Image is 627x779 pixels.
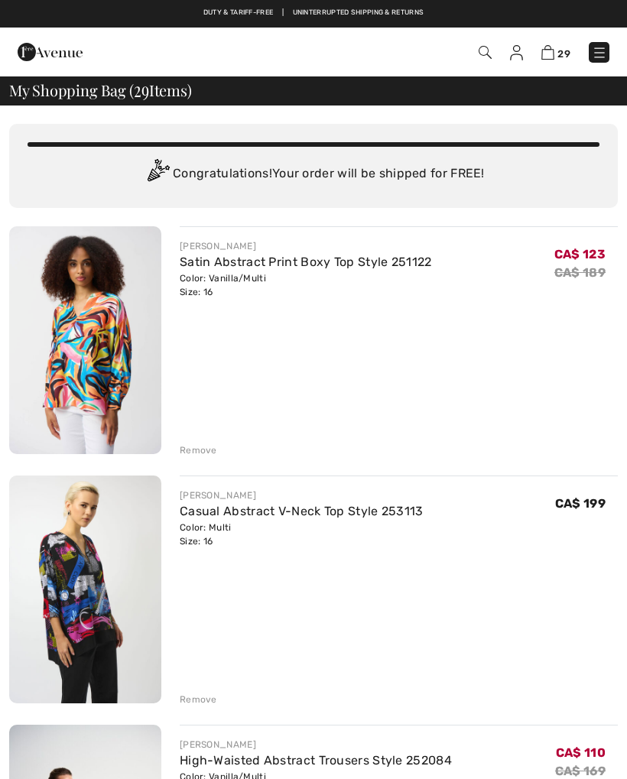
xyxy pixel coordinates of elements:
s: CA$ 169 [555,764,606,778]
div: Congratulations! Your order will be shipped for FREE! [28,159,599,190]
div: [PERSON_NAME] [180,738,452,751]
div: Color: Vanilla/Multi Size: 16 [180,271,432,299]
span: CA$ 110 [556,745,606,760]
span: CA$ 123 [554,247,606,261]
span: CA$ 199 [555,496,606,511]
div: Remove [180,443,217,457]
a: Casual Abstract V-Neck Top Style 253113 [180,504,424,518]
img: Search [479,46,492,59]
a: 29 [541,43,570,61]
span: 29 [134,79,149,99]
img: Shopping Bag [541,45,554,60]
s: CA$ 189 [554,265,606,280]
div: [PERSON_NAME] [180,488,424,502]
img: Menu [592,45,607,60]
img: 1ère Avenue [18,37,83,67]
img: Satin Abstract Print Boxy Top Style 251122 [9,226,161,454]
div: [PERSON_NAME] [180,239,432,253]
a: High-Waisted Abstract Trousers Style 252084 [180,753,452,768]
a: 1ère Avenue [18,44,83,58]
div: Remove [180,693,217,706]
img: Casual Abstract V-Neck Top Style 253113 [9,476,161,703]
span: My Shopping Bag ( Items) [9,83,192,98]
div: Color: Multi Size: 16 [180,521,424,548]
img: My Info [510,45,523,60]
img: Congratulation2.svg [142,159,173,190]
span: 29 [557,48,570,60]
a: Satin Abstract Print Boxy Top Style 251122 [180,255,432,269]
